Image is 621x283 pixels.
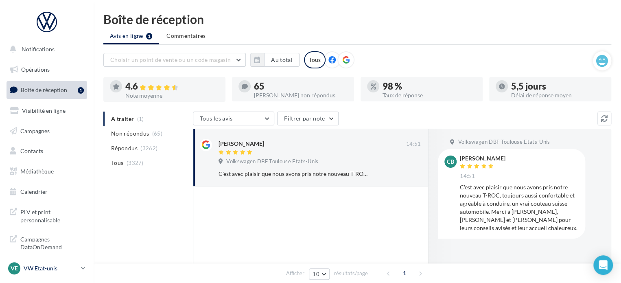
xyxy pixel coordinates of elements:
button: 10 [309,268,330,280]
a: Médiathèque [5,163,89,180]
span: (65) [152,130,162,137]
div: C'est avec plaisir que nous avons pris notre nouveau T-ROC, toujours aussi confortable et agréabl... [219,170,368,178]
button: Tous les avis [193,112,274,125]
span: Contacts [20,147,43,154]
span: Opérations [21,66,50,73]
span: 14:51 [460,173,475,180]
a: Campagnes DataOnDemand [5,230,89,254]
div: 65 [254,82,348,91]
button: Au total [250,53,300,67]
a: Boîte de réception1 [5,81,89,99]
div: [PERSON_NAME] [460,156,505,161]
a: PLV et print personnalisable [5,203,89,227]
span: Tous les avis [200,115,233,122]
div: Boîte de réception [103,13,611,25]
span: (3327) [127,160,144,166]
div: [PERSON_NAME] non répondus [254,92,348,98]
div: Taux de réponse [383,92,476,98]
p: VW Etat-unis [24,264,78,272]
span: cb [447,158,454,166]
span: PLV et print personnalisable [20,206,84,224]
div: C'est avec plaisir que nous avons pris notre nouveau T-ROC, toujours aussi confortable et agréabl... [460,183,579,232]
span: résultats/page [334,270,368,277]
a: Visibilité en ligne [5,102,89,119]
div: 5,5 jours [511,82,605,91]
span: Tous [111,159,123,167]
span: Campagnes DataOnDemand [20,234,84,251]
span: Commentaires [166,32,206,40]
span: 14:51 [406,140,421,148]
div: Open Intercom Messenger [593,255,613,275]
button: Notifications [5,41,85,58]
span: Volkswagen DBF Toulouse Etats-Unis [226,158,318,165]
span: Non répondus [111,129,149,138]
div: 1 [78,87,84,94]
div: [PERSON_NAME] [219,140,264,148]
span: Campagnes [20,127,50,134]
button: Choisir un point de vente ou un code magasin [103,53,246,67]
div: 4.6 [125,82,219,91]
span: Répondus [111,144,138,152]
span: Notifications [22,46,55,53]
span: VE [11,264,18,272]
div: Délai de réponse moyen [511,92,605,98]
div: 98 % [383,82,476,91]
a: VE VW Etat-unis [7,261,87,276]
div: Note moyenne [125,93,219,99]
span: Boîte de réception [21,86,67,93]
span: Médiathèque [20,168,54,175]
a: Contacts [5,143,89,160]
span: Volkswagen DBF Toulouse Etats-Unis [458,138,550,146]
span: Afficher [286,270,304,277]
a: Opérations [5,61,89,78]
button: Au total [264,53,300,67]
button: Filtrer par note [277,112,339,125]
span: (3262) [140,145,157,151]
span: Visibilité en ligne [22,107,66,114]
span: 1 [398,267,411,280]
a: Calendrier [5,183,89,200]
span: Choisir un point de vente ou un code magasin [110,56,231,63]
div: Tous [304,51,326,68]
span: Calendrier [20,188,48,195]
a: Campagnes [5,123,89,140]
span: 10 [313,271,319,277]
